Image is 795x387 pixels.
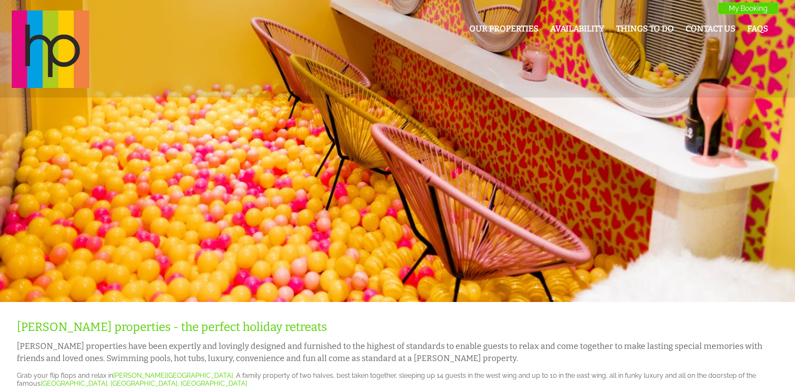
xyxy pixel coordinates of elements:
[550,24,604,34] a: Availability
[17,340,768,365] h2: [PERSON_NAME] properties have been expertly and lovingly designed and furnished to the highest of...
[686,24,735,34] a: Contact Us
[469,24,539,34] a: Our Properties
[17,320,768,334] h1: [PERSON_NAME] properties - the perfect holiday retreats
[747,24,768,34] a: FAQs
[718,3,778,14] a: My Booking
[616,24,674,34] a: Things To Do
[113,372,233,379] a: [PERSON_NAME][GEOGRAPHIC_DATA]
[12,10,89,88] img: Halula Properties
